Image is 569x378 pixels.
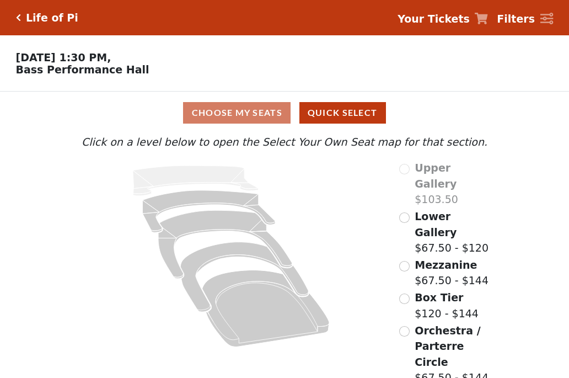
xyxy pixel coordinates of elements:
[415,162,457,190] span: Upper Gallery
[415,259,477,271] span: Mezzanine
[143,190,276,232] path: Lower Gallery - Seats Available: 113
[26,12,78,24] h5: Life of Pi
[415,209,490,256] label: $67.50 - $120
[497,11,553,27] a: Filters
[415,290,479,321] label: $120 - $144
[16,14,21,22] a: Click here to go back to filters
[497,13,535,25] strong: Filters
[415,324,480,368] span: Orchestra / Parterre Circle
[79,134,490,150] p: Click on a level below to open the Select Your Own Seat map for that section.
[415,291,463,304] span: Box Tier
[202,270,330,347] path: Orchestra / Parterre Circle - Seats Available: 8
[299,102,386,124] button: Quick Select
[398,13,470,25] strong: Your Tickets
[133,166,259,196] path: Upper Gallery - Seats Available: 0
[415,210,457,238] span: Lower Gallery
[415,257,489,289] label: $67.50 - $144
[415,160,490,207] label: $103.50
[398,11,488,27] a: Your Tickets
